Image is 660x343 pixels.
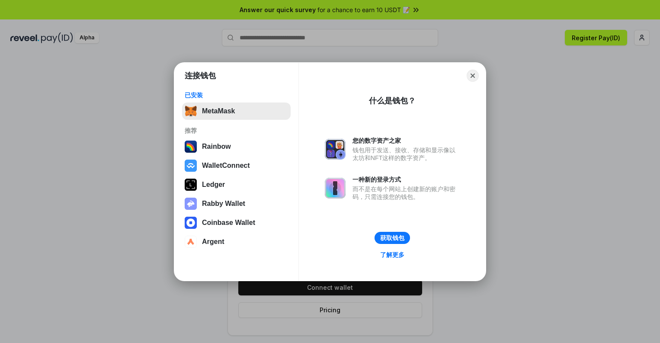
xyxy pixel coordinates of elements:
div: MetaMask [202,107,235,115]
div: WalletConnect [202,162,250,170]
button: MetaMask [182,103,291,120]
div: 了解更多 [380,251,404,259]
div: Argent [202,238,224,246]
img: svg+xml,%3Csvg%20xmlns%3D%22http%3A%2F%2Fwww.w3.org%2F2000%2Fsvg%22%20width%3D%2228%22%20height%3... [185,179,197,191]
button: Coinbase Wallet [182,214,291,231]
button: Ledger [182,176,291,193]
div: 钱包用于发送、接收、存储和显示像以太坊和NFT这样的数字资产。 [352,146,460,162]
img: svg+xml,%3Csvg%20xmlns%3D%22http%3A%2F%2Fwww.w3.org%2F2000%2Fsvg%22%20fill%3D%22none%22%20viewBox... [325,139,346,160]
div: 推荐 [185,127,288,135]
img: svg+xml,%3Csvg%20width%3D%2228%22%20height%3D%2228%22%20viewBox%3D%220%200%2028%2028%22%20fill%3D... [185,236,197,248]
div: 您的数字资产之家 [352,137,460,144]
div: Rabby Wallet [202,200,245,208]
button: Argent [182,233,291,250]
button: 获取钱包 [375,232,410,244]
div: 一种新的登录方式 [352,176,460,183]
img: svg+xml,%3Csvg%20xmlns%3D%22http%3A%2F%2Fwww.w3.org%2F2000%2Fsvg%22%20fill%3D%22none%22%20viewBox... [185,198,197,210]
button: Rabby Wallet [182,195,291,212]
div: 已安装 [185,91,288,99]
button: WalletConnect [182,157,291,174]
img: svg+xml,%3Csvg%20width%3D%2228%22%20height%3D%2228%22%20viewBox%3D%220%200%2028%2028%22%20fill%3D... [185,160,197,172]
img: svg+xml,%3Csvg%20width%3D%22120%22%20height%3D%22120%22%20viewBox%3D%220%200%20120%20120%22%20fil... [185,141,197,153]
button: Rainbow [182,138,291,155]
div: 什么是钱包？ [369,96,416,106]
img: svg+xml,%3Csvg%20width%3D%2228%22%20height%3D%2228%22%20viewBox%3D%220%200%2028%2028%22%20fill%3D... [185,217,197,229]
div: Ledger [202,181,225,189]
button: Close [467,70,479,82]
a: 了解更多 [375,249,410,260]
div: 而不是在每个网站上创建新的账户和密码，只需连接您的钱包。 [352,185,460,201]
div: 获取钱包 [380,234,404,242]
div: Rainbow [202,143,231,151]
div: Coinbase Wallet [202,219,255,227]
img: svg+xml,%3Csvg%20xmlns%3D%22http%3A%2F%2Fwww.w3.org%2F2000%2Fsvg%22%20fill%3D%22none%22%20viewBox... [325,178,346,199]
h1: 连接钱包 [185,71,216,81]
img: svg+xml,%3Csvg%20fill%3D%22none%22%20height%3D%2233%22%20viewBox%3D%220%200%2035%2033%22%20width%... [185,105,197,117]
